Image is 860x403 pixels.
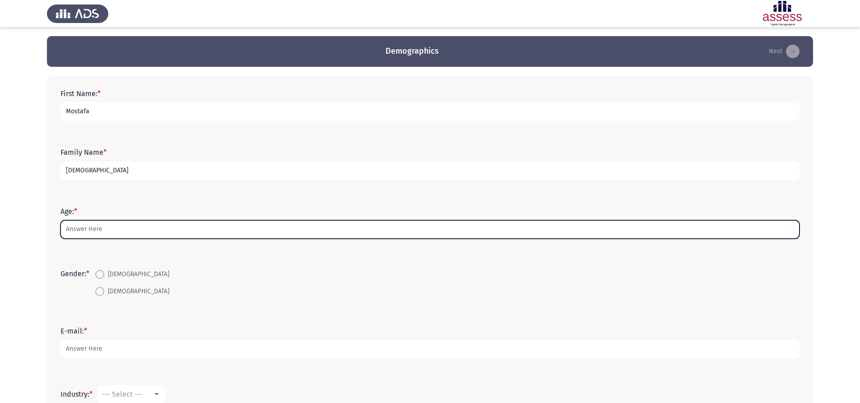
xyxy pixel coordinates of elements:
label: First Name: [60,89,101,98]
button: load next page [766,44,802,59]
label: Industry: [60,390,93,398]
span: [DEMOGRAPHIC_DATA] [104,269,169,280]
h3: Demographics [386,46,439,57]
input: add answer text [60,340,800,358]
input: add answer text [60,162,800,180]
label: E-mail: [60,327,87,335]
label: Age: [60,207,77,216]
span: --- Select --- [102,390,143,398]
label: Family Name [60,148,107,157]
img: Assessment logo of ASSESS Focus 4 Module Assessment (EN/AR) (Advanced - IB) [752,1,813,26]
input: add answer text [60,220,800,239]
input: add answer text [60,102,800,121]
span: [DEMOGRAPHIC_DATA] [104,286,169,297]
label: Gender: [60,269,89,278]
img: Assess Talent Management logo [47,1,108,26]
